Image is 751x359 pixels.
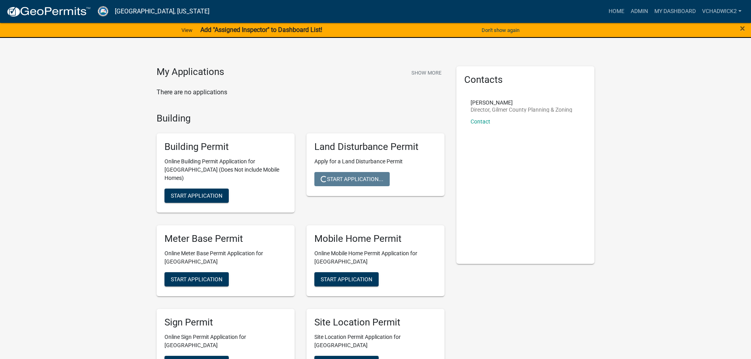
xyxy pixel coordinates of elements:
[605,4,628,19] a: Home
[740,23,745,34] span: ×
[164,189,229,203] button: Start Application
[314,333,437,350] p: Site Location Permit Application for [GEOGRAPHIC_DATA]
[314,157,437,166] p: Apply for a Land Disturbance Permit
[115,5,209,18] a: [GEOGRAPHIC_DATA], [US_STATE]
[164,233,287,245] h5: Meter Base Permit
[321,176,383,182] span: Start Application...
[157,88,445,97] p: There are no applications
[164,333,287,350] p: Online Sign Permit Application for [GEOGRAPHIC_DATA]
[164,141,287,153] h5: Building Permit
[314,233,437,245] h5: Mobile Home Permit
[164,317,287,328] h5: Sign Permit
[97,6,108,17] img: Gilmer County, Georgia
[314,249,437,266] p: Online Mobile Home Permit Application for [GEOGRAPHIC_DATA]
[471,118,490,125] a: Contact
[471,107,572,112] p: Director, Gilmer County Planning & Zoning
[740,24,745,33] button: Close
[478,24,523,37] button: Don't show again
[157,66,224,78] h4: My Applications
[321,276,372,282] span: Start Application
[408,66,445,79] button: Show More
[171,193,222,199] span: Start Application
[164,157,287,182] p: Online Building Permit Application for [GEOGRAPHIC_DATA] (Does Not include Mobile Homes)
[200,26,322,34] strong: Add "Assigned Inspector" to Dashboard List!
[164,249,287,266] p: Online Meter Base Permit Application for [GEOGRAPHIC_DATA]
[651,4,699,19] a: My Dashboard
[314,141,437,153] h5: Land Disturbance Permit
[464,74,587,86] h5: Contacts
[628,4,651,19] a: Admin
[178,24,196,37] a: View
[314,272,379,286] button: Start Application
[471,100,572,105] p: [PERSON_NAME]
[699,4,745,19] a: VChadwick2
[314,172,390,186] button: Start Application...
[314,317,437,328] h5: Site Location Permit
[157,113,445,124] h4: Building
[171,276,222,282] span: Start Application
[164,272,229,286] button: Start Application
